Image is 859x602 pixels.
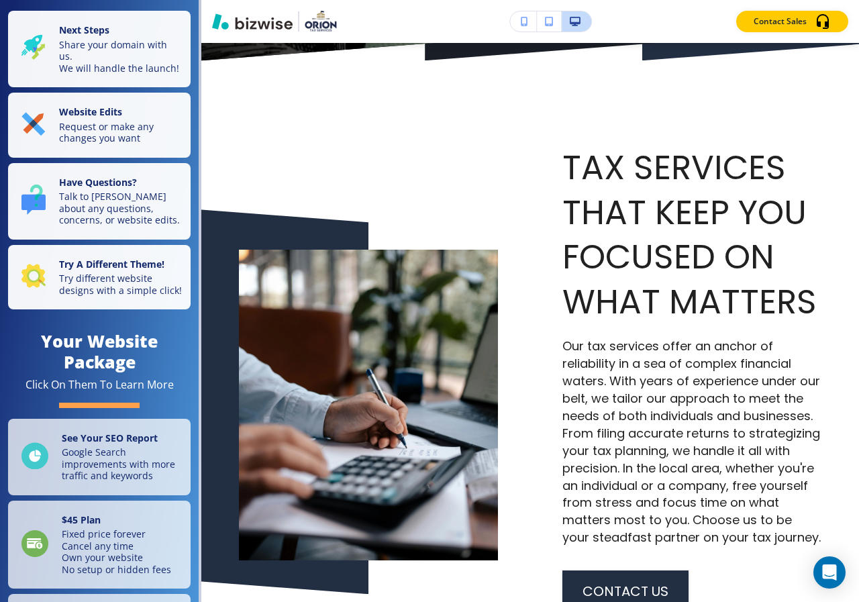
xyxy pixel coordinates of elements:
[8,11,191,87] button: Next StepsShare your domain with us.We will handle the launch!
[62,446,183,482] p: Google Search improvements with more traffic and keywords
[754,15,807,28] p: Contact Sales
[8,501,191,589] a: $45 PlanFixed price foreverCancel any timeOwn your websiteNo setup or hidden fees
[62,432,158,444] strong: See Your SEO Report
[59,23,109,36] strong: Next Steps
[8,93,191,158] button: Website EditsRequest or make any changes you want
[8,419,191,495] a: See Your SEO ReportGoogle Search improvements with more traffic and keywords
[59,121,183,144] p: Request or make any changes you want
[736,11,848,32] button: Contact Sales
[59,176,137,189] strong: Have Questions?
[8,331,191,372] h4: Your Website Package
[59,272,183,296] p: Try different website designs with a simple click!
[59,258,164,270] strong: Try A Different Theme!
[562,338,821,546] p: Our tax services offer an anchor of reliability in a sea of complex financial waters. With years ...
[8,163,191,240] button: Have Questions?Talk to [PERSON_NAME] about any questions, concerns, or website edits.
[813,556,846,589] div: Open Intercom Messenger
[239,250,498,560] img: <p>TAX SERVICES THAT KEEP YOU FOCUSED ON WHAT MATTERS</p>
[562,146,821,324] p: TAX SERVICES THAT KEEP YOU FOCUSED ON WHAT MATTERS
[8,245,191,310] button: Try A Different Theme!Try different website designs with a simple click!
[59,191,183,226] p: Talk to [PERSON_NAME] about any questions, concerns, or website edits.
[26,378,174,392] div: Click On Them To Learn More
[62,513,101,526] strong: $ 45 Plan
[212,13,293,30] img: Bizwise Logo
[59,105,122,118] strong: Website Edits
[305,11,337,32] img: Your Logo
[59,39,183,74] p: Share your domain with us. We will handle the launch!
[62,528,171,575] p: Fixed price forever Cancel any time Own your website No setup or hidden fees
